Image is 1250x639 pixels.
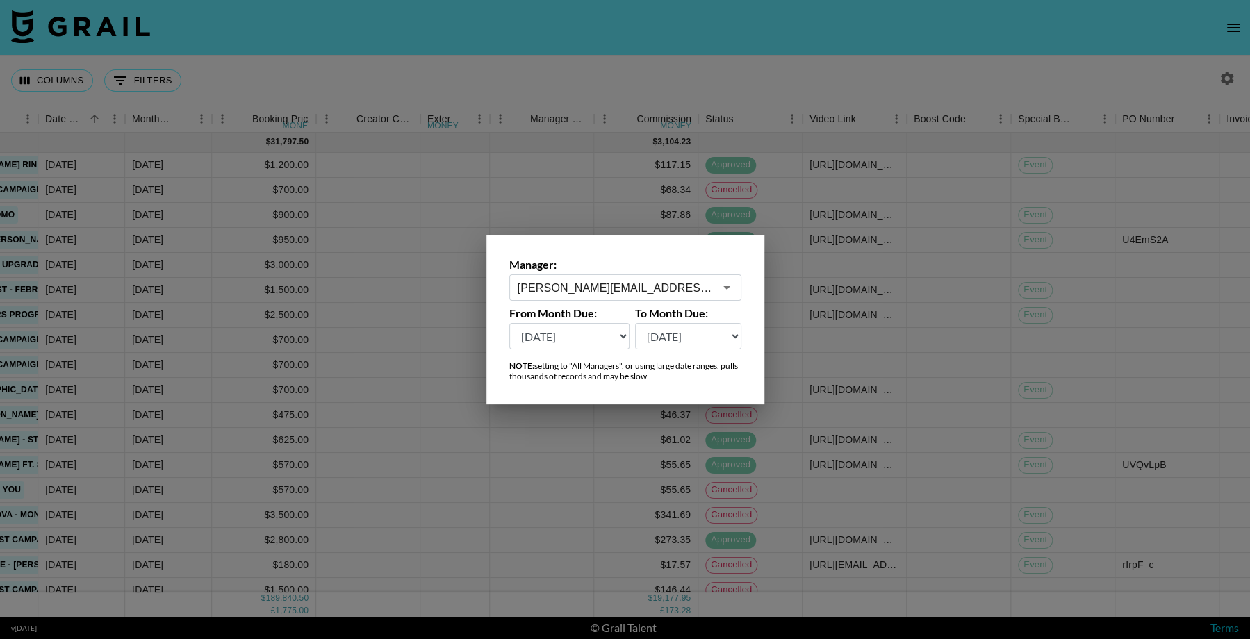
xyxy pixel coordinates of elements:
label: Manager: [509,258,741,272]
strong: NOTE: [509,360,534,371]
button: Open [717,278,737,297]
label: To Month Due: [635,306,741,320]
label: From Month Due: [509,306,630,320]
div: setting to "All Managers", or using large date ranges, pulls thousands of records and may be slow. [509,360,741,381]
